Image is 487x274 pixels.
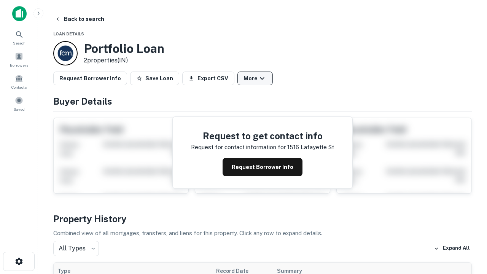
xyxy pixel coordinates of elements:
button: Export CSV [182,72,234,85]
a: Contacts [2,71,36,92]
span: Loan Details [53,32,84,36]
h4: Property History [53,212,472,226]
a: Borrowers [2,49,36,70]
button: More [237,72,273,85]
span: Search [13,40,25,46]
p: 2 properties (IN) [84,56,164,65]
p: 1516 lafayette st [287,143,334,152]
iframe: Chat Widget [449,189,487,225]
span: Borrowers [10,62,28,68]
a: Search [2,27,36,48]
button: Expand All [432,243,472,254]
div: All Types [53,241,99,256]
button: Request Borrower Info [223,158,302,176]
p: Request for contact information for [191,143,286,152]
button: Request Borrower Info [53,72,127,85]
button: Save Loan [130,72,179,85]
span: Contacts [11,84,27,90]
a: Saved [2,93,36,114]
button: Back to search [52,12,107,26]
img: capitalize-icon.png [12,6,27,21]
h4: Buyer Details [53,94,472,108]
p: Combined view of all mortgages, transfers, and liens for this property. Click any row to expand d... [53,229,472,238]
h4: Request to get contact info [191,129,334,143]
span: Saved [14,106,25,112]
h3: Portfolio Loan [84,41,164,56]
